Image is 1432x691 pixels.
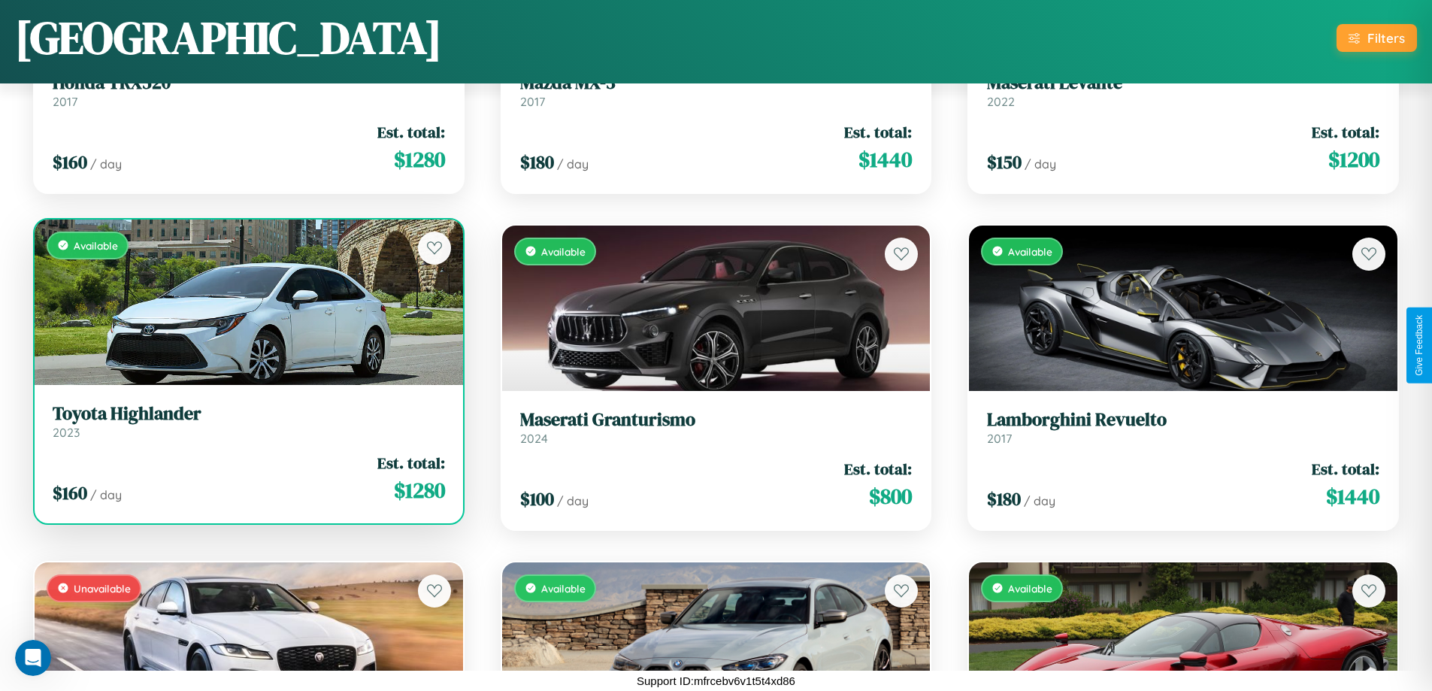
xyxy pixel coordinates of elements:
[987,409,1379,431] h3: Lamborghini Revuelto
[1328,144,1379,174] span: $ 1200
[1008,582,1052,595] span: Available
[90,487,122,502] span: / day
[90,156,122,171] span: / day
[869,481,912,511] span: $ 800
[541,245,586,258] span: Available
[987,94,1015,109] span: 2022
[987,72,1379,94] h3: Maserati Levante
[987,409,1379,446] a: Lamborghini Revuelto2017
[987,72,1379,109] a: Maserati Levante2022
[53,72,445,94] h3: Honda TRX520
[987,486,1021,511] span: $ 180
[53,72,445,109] a: Honda TRX5202017
[520,409,913,431] h3: Maserati Granturismo
[394,144,445,174] span: $ 1280
[520,72,913,94] h3: Mazda MX-3
[520,486,554,511] span: $ 100
[53,425,80,440] span: 2023
[987,431,1012,446] span: 2017
[520,150,554,174] span: $ 180
[520,409,913,446] a: Maserati Granturismo2024
[15,640,51,676] iframe: Intercom live chat
[53,403,445,440] a: Toyota Highlander2023
[53,94,77,109] span: 2017
[1414,315,1424,376] div: Give Feedback
[74,239,118,252] span: Available
[1367,30,1405,46] div: Filters
[987,150,1022,174] span: $ 150
[541,582,586,595] span: Available
[1312,458,1379,480] span: Est. total:
[53,150,87,174] span: $ 160
[1024,493,1055,508] span: / day
[520,72,913,109] a: Mazda MX-32017
[858,144,912,174] span: $ 1440
[844,458,912,480] span: Est. total:
[15,7,442,68] h1: [GEOGRAPHIC_DATA]
[637,671,795,691] p: Support ID: mfrcebv6v1t5t4xd86
[557,493,589,508] span: / day
[1326,481,1379,511] span: $ 1440
[377,452,445,474] span: Est. total:
[74,582,131,595] span: Unavailable
[844,121,912,143] span: Est. total:
[557,156,589,171] span: / day
[394,475,445,505] span: $ 1280
[520,431,548,446] span: 2024
[53,480,87,505] span: $ 160
[520,94,545,109] span: 2017
[1008,245,1052,258] span: Available
[53,403,445,425] h3: Toyota Highlander
[1312,121,1379,143] span: Est. total:
[377,121,445,143] span: Est. total:
[1025,156,1056,171] span: / day
[1337,24,1417,52] button: Filters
